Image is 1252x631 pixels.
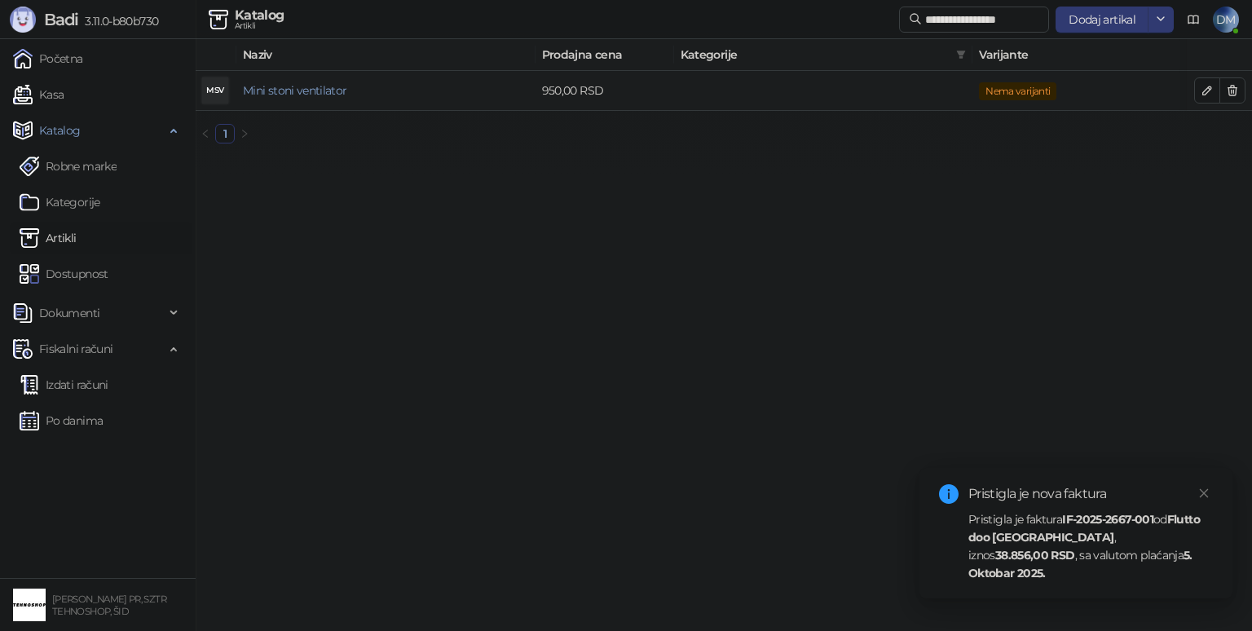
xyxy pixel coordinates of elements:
img: Artikli [20,228,39,248]
td: Mini stoni ventilator [236,71,536,111]
li: 1 [215,124,235,143]
span: 3.11.0-b80b730 [78,14,158,29]
span: Dodaj artikal [1069,12,1135,27]
span: filter [956,50,966,60]
span: filter [953,42,969,67]
strong: 5. Oktobar 2025. [968,548,1192,580]
td: 950,00 RSD [536,71,674,111]
img: Artikli [209,10,228,29]
img: 64x64-companyLogo-68805acf-9e22-4a20-bcb3-9756868d3d19.jpeg [13,589,46,621]
div: Pristigla je faktura od , iznos , sa valutom plaćanja [968,510,1213,582]
a: Po danima [20,404,103,437]
a: Izdati računi [20,368,108,401]
div: Artikli [235,22,284,30]
strong: IF-2025-2667-001 [1062,512,1153,527]
strong: 38.856,00 RSD [995,548,1075,563]
a: Kasa [13,78,64,111]
a: 1 [216,125,234,143]
a: Close [1195,484,1213,502]
button: left [196,124,215,143]
button: Dodaj artikal [1056,7,1148,33]
a: Robne marke [20,150,117,183]
small: [PERSON_NAME] PR, SZTR TEHNOSHOP, ŠID [52,593,166,617]
a: Početna [13,42,83,75]
div: Pristigla je nova faktura [968,484,1213,504]
a: Kategorije [20,186,100,218]
span: right [240,129,249,139]
span: left [201,129,210,139]
th: Prodajna cena [536,39,674,71]
a: Dokumentacija [1180,7,1206,33]
span: DM [1213,7,1239,33]
li: Prethodna strana [196,124,215,143]
span: Badi [44,10,78,29]
span: info-circle [939,484,959,504]
a: ArtikliArtikli [20,222,77,254]
span: Dokumenti [39,297,99,329]
div: Katalog [235,9,284,22]
span: Fiskalni računi [39,333,112,365]
div: MSV [202,77,228,104]
img: Logo [10,7,36,33]
a: Mini stoni ventilator [243,83,347,98]
strong: Flutto doo [GEOGRAPHIC_DATA] [968,512,1200,545]
span: Katalog [39,114,81,147]
button: right [235,124,254,143]
span: close [1198,488,1210,499]
span: Nema varijanti [979,82,1056,100]
th: Naziv [236,39,536,71]
a: Dostupnost [20,258,108,290]
li: Sledeća strana [235,124,254,143]
span: Kategorije [681,46,950,64]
